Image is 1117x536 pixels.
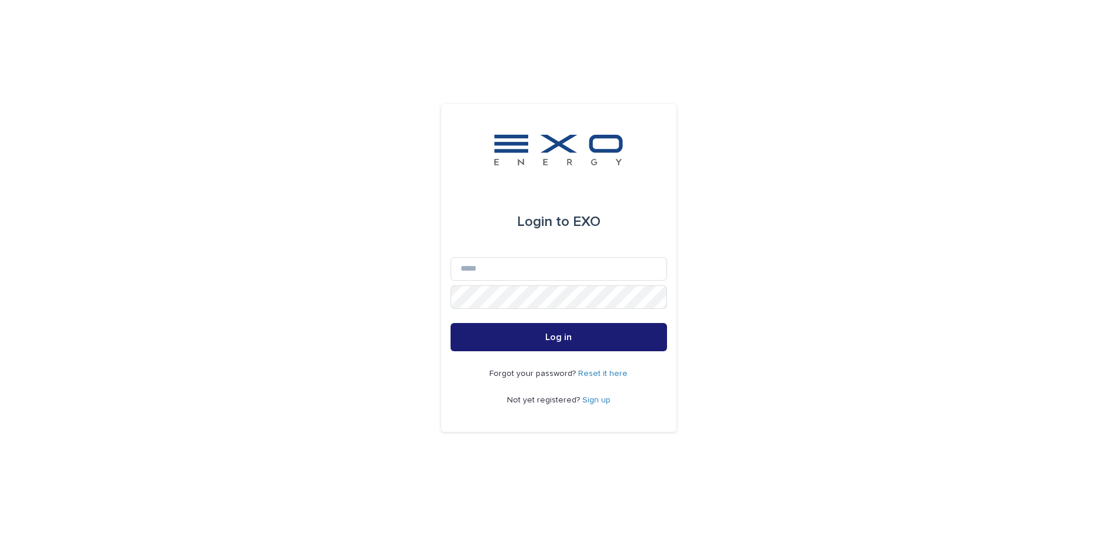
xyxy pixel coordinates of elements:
span: Forgot your password? [489,369,578,378]
img: FKS5r6ZBThi8E5hshIGi [492,132,626,168]
a: Sign up [582,396,611,404]
span: Login to [517,215,569,229]
a: Reset it here [578,369,628,378]
div: EXO [517,205,601,238]
span: Not yet registered? [507,396,582,404]
span: Log in [545,332,572,342]
button: Log in [451,323,667,351]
